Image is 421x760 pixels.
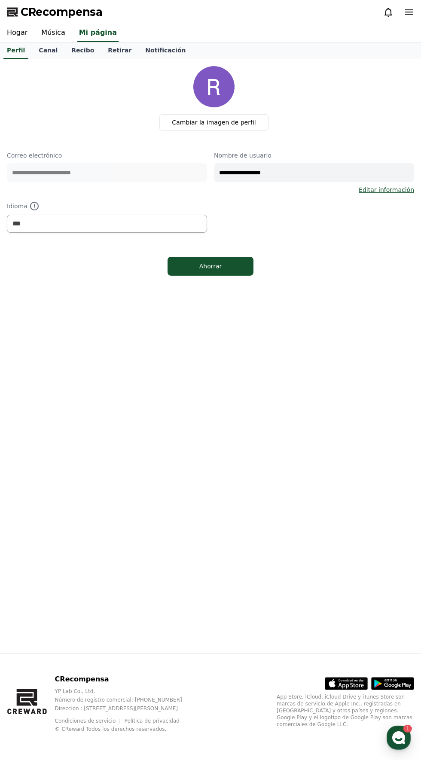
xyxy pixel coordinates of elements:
[7,152,62,159] font: Correo electrónico
[145,47,186,54] font: Notificación
[77,24,119,42] a: Mi página
[199,263,222,270] font: Ahorrar
[55,697,182,703] font: Número de registro comercial: [PHONE_NUMBER]
[172,119,256,126] font: Cambiar la imagen de perfil
[101,43,138,59] a: Retirar
[71,286,97,292] span: Messages
[39,47,58,54] font: Canal
[34,24,72,42] a: Música
[21,6,102,18] font: CRecompensa
[22,285,37,292] span: Home
[55,718,116,724] font: Condiciones de servicio
[55,705,178,711] font: Dirección : [STREET_ADDRESS][PERSON_NAME]
[359,185,414,194] a: Editar información
[359,186,414,193] font: Editar información
[64,43,101,59] a: Recibo
[71,47,94,54] font: Recibo
[193,66,235,107] img: imagen de perfil
[277,694,412,727] font: App Store, iCloud, iCloud Drive y iTunes Store son marcas de servicio de Apple Inc., registradas ...
[7,47,25,54] font: Perfil
[111,272,165,294] a: Settings
[214,152,272,159] font: Nombre de usuario
[55,675,109,683] font: CRecompensa
[41,28,65,36] font: Música
[127,285,148,292] span: Settings
[55,688,95,694] font: YP Lab Co., Ltd.
[108,47,131,54] font: Retirar
[7,28,27,36] font: Hogar
[3,272,57,294] a: Home
[7,203,27,210] font: Idioma
[55,718,122,724] a: Condiciones de servicio
[55,726,167,732] font: © CReward Todos los derechos reservados.
[87,272,90,279] span: 1
[168,257,253,276] button: Ahorrar
[32,43,64,59] a: Canal
[125,718,180,724] a: Política de privacidad
[7,5,102,19] a: CRecompensa
[138,43,192,59] a: Notificación
[57,272,111,294] a: 1Messages
[79,28,117,36] font: Mi página
[3,43,28,59] a: Perfil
